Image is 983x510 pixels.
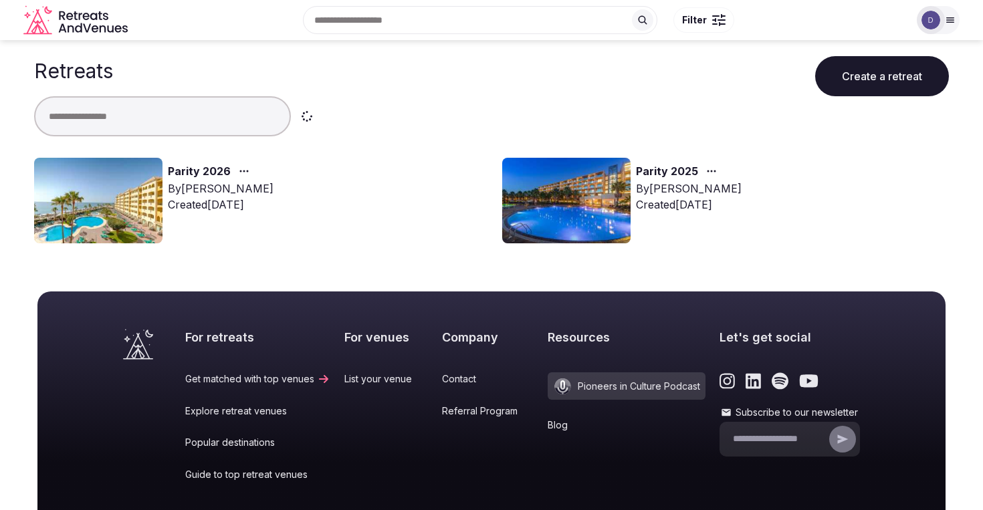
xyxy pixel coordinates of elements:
label: Subscribe to our newsletter [720,406,860,419]
h2: Let's get social [720,329,860,346]
div: Created [DATE] [636,197,742,213]
img: Top retreat image for the retreat: Parity 2026 [34,158,162,243]
h1: Retreats [34,59,113,83]
a: Parity 2026 [168,163,231,180]
a: Link to the retreats and venues Instagram page [720,372,735,390]
a: Pioneers in Culture Podcast [548,372,705,400]
a: Link to the retreats and venues LinkedIn page [746,372,761,390]
img: Top retreat image for the retreat: Parity 2025 [502,158,631,243]
a: Link to the retreats and venues Youtube page [799,372,818,390]
button: Create a retreat [815,56,949,96]
div: By [PERSON_NAME] [168,180,274,197]
a: Explore retreat venues [185,404,330,418]
a: Contact [442,372,534,386]
h2: For venues [344,329,428,346]
a: Visit the homepage [123,329,153,360]
a: Guide to top retreat venues [185,468,330,481]
h2: Resources [548,329,705,346]
h2: Company [442,329,534,346]
span: Filter [682,13,707,27]
a: Visit the homepage [23,5,130,35]
img: dee [921,11,940,29]
a: Link to the retreats and venues Spotify page [772,372,788,390]
div: Created [DATE] [168,197,274,213]
button: Filter [673,7,734,33]
a: Popular destinations [185,436,330,449]
a: Blog [548,418,705,432]
svg: Retreats and Venues company logo [23,5,130,35]
a: Parity 2025 [636,163,698,180]
h2: For retreats [185,329,330,346]
a: Referral Program [442,404,534,418]
div: By [PERSON_NAME] [636,180,742,197]
a: List your venue [344,372,428,386]
a: Get matched with top venues [185,372,330,386]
